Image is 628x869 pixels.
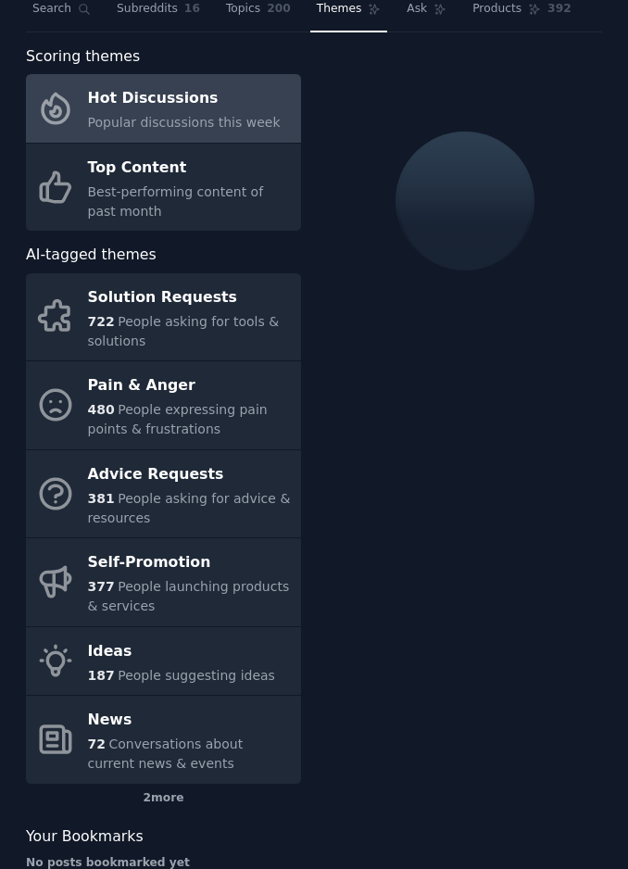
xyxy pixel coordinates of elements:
[88,579,115,594] span: 377
[88,153,292,183] div: Top Content
[407,1,427,18] span: Ask
[26,784,301,813] div: 2 more
[88,314,280,348] span: People asking for tools & solutions
[88,491,291,525] span: People asking for advice & resources
[88,460,292,489] div: Advice Requests
[317,1,362,18] span: Themes
[547,1,571,18] span: 392
[26,627,301,696] a: Ideas187People suggesting ideas
[88,402,115,417] span: 480
[88,283,292,312] div: Solution Requests
[117,1,178,18] span: Subreddits
[88,636,275,666] div: Ideas
[88,184,264,219] span: Best-performing content of past month
[26,696,301,784] a: News72Conversations about current news & events
[88,115,281,130] span: Popular discussions this week
[26,273,301,361] a: Solution Requests722People asking for tools & solutions
[26,45,140,69] span: Scoring themes
[26,361,301,449] a: Pain & Anger480People expressing pain points & frustrations
[32,1,71,18] span: Search
[88,402,268,436] span: People expressing pain points & frustrations
[88,84,281,114] div: Hot Discussions
[472,1,521,18] span: Products
[26,450,301,538] a: Advice Requests381People asking for advice & resources
[88,668,115,683] span: 187
[88,706,292,736] div: News
[88,491,115,506] span: 381
[26,144,301,232] a: Top ContentBest-performing content of past month
[88,372,292,401] div: Pain & Anger
[267,1,291,18] span: 200
[118,668,275,683] span: People suggesting ideas
[26,538,301,626] a: Self-Promotion377People launching products & services
[88,737,106,751] span: 72
[26,74,301,143] a: Hot DiscussionsPopular discussions this week
[26,825,144,849] span: Your Bookmarks
[88,548,292,578] div: Self-Promotion
[88,737,244,771] span: Conversations about current news & events
[26,244,157,267] span: AI-tagged themes
[88,579,290,613] span: People launching products & services
[184,1,200,18] span: 16
[226,1,260,18] span: Topics
[88,314,115,329] span: 722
